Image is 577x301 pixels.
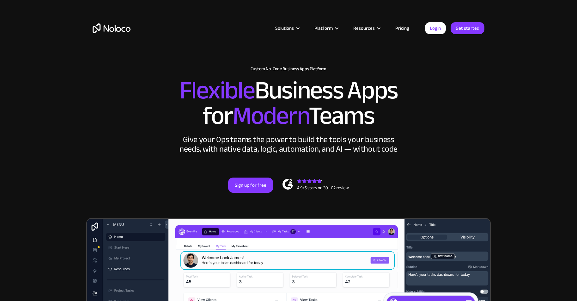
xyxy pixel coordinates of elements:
div: Solutions [275,24,294,32]
div: Resources [353,24,375,32]
div: Resources [345,24,387,32]
a: home [93,23,131,33]
a: Sign up for free [228,178,273,193]
div: Solutions [267,24,307,32]
h1: Custom No-Code Business Apps Platform [93,66,484,72]
div: Platform [314,24,333,32]
div: Platform [307,24,345,32]
span: Flexible [179,67,255,114]
a: Login [425,22,446,34]
h2: Business Apps for Teams [93,78,484,129]
a: Get started [451,22,484,34]
span: Modern [233,92,309,139]
div: Give your Ops teams the power to build the tools your business needs, with native data, logic, au... [178,135,399,154]
a: Pricing [387,24,417,32]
